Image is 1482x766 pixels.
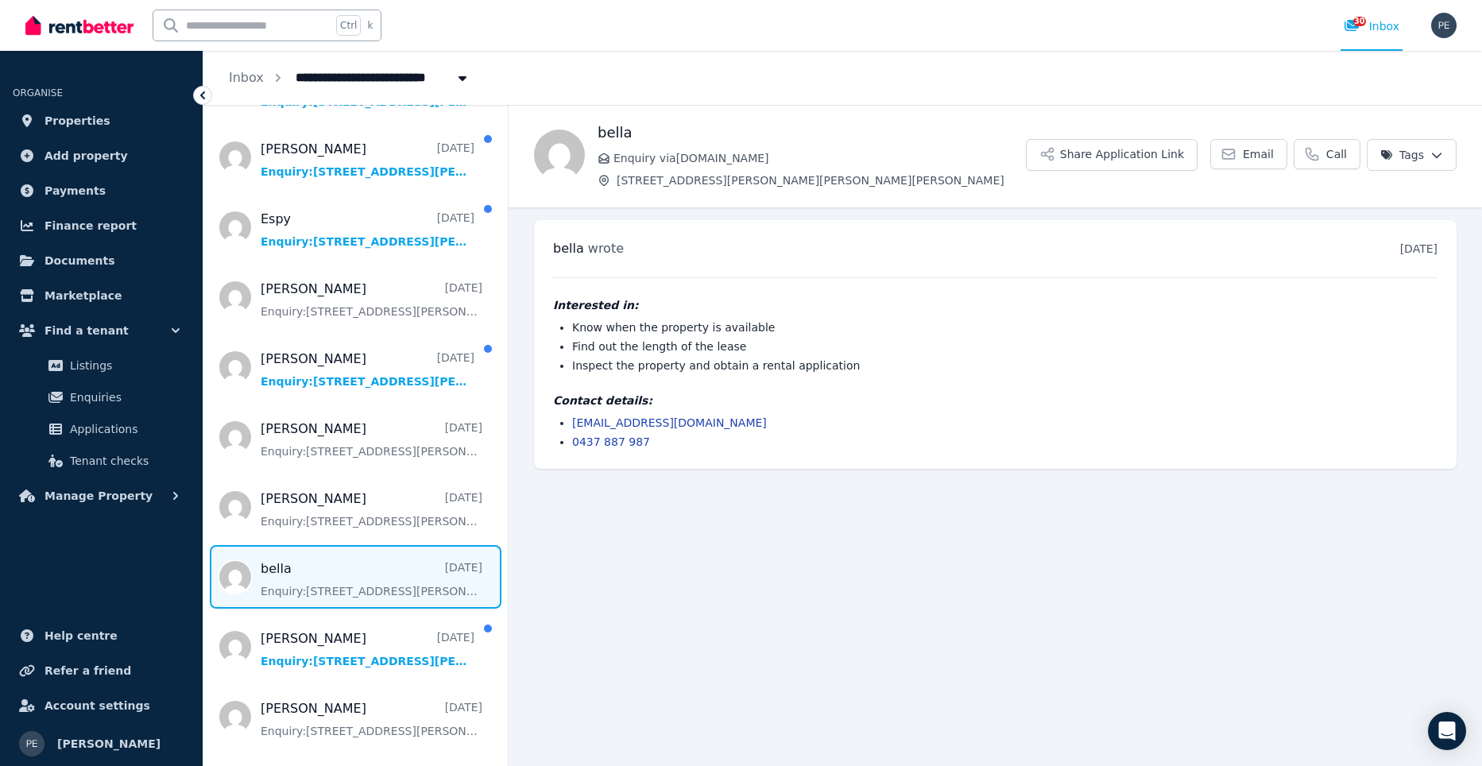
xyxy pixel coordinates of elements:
[572,358,1438,373] li: Inspect the property and obtain a rental application
[1026,139,1198,171] button: Share Application Link
[1243,146,1274,162] span: Email
[588,241,624,256] span: wrote
[25,14,133,37] img: RentBetter
[13,245,190,277] a: Documents
[572,435,650,448] a: 0437 887 987
[1294,139,1360,169] a: Call
[44,486,153,505] span: Manage Property
[13,140,190,172] a: Add property
[1428,712,1466,750] div: Open Intercom Messenger
[44,216,137,235] span: Finance report
[44,181,106,200] span: Payments
[13,315,190,346] button: Find a tenant
[572,319,1438,335] li: Know when the property is available
[44,626,118,645] span: Help centre
[1367,139,1457,171] button: Tags
[13,620,190,652] a: Help centre
[19,413,184,445] a: Applications
[70,451,177,470] span: Tenant checks
[13,280,190,311] a: Marketplace
[13,655,190,687] a: Refer a friend
[229,70,264,85] a: Inbox
[70,356,177,375] span: Listings
[13,87,63,99] span: ORGANISE
[44,696,150,715] span: Account settings
[261,420,482,459] a: [PERSON_NAME][DATE]Enquiry:[STREET_ADDRESS][PERSON_NAME][PERSON_NAME][PERSON_NAME].
[261,699,482,739] a: [PERSON_NAME][DATE]Enquiry:[STREET_ADDRESS][PERSON_NAME][PERSON_NAME][PERSON_NAME].
[617,172,1026,188] span: [STREET_ADDRESS][PERSON_NAME][PERSON_NAME][PERSON_NAME]
[553,297,1438,313] h4: Interested in:
[261,70,474,110] a: Enquiry:[STREET_ADDRESS][PERSON_NAME][PERSON_NAME][PERSON_NAME].
[1400,242,1438,255] time: [DATE]
[19,731,44,756] img: peter
[261,280,482,319] a: [PERSON_NAME][DATE]Enquiry:[STREET_ADDRESS][PERSON_NAME][PERSON_NAME][PERSON_NAME].
[1210,139,1287,169] a: Email
[261,210,474,250] a: Espy[DATE]Enquiry:[STREET_ADDRESS][PERSON_NAME][PERSON_NAME][PERSON_NAME].
[1380,147,1424,163] span: Tags
[13,690,190,722] a: Account settings
[19,381,184,413] a: Enquiries
[13,210,190,242] a: Finance report
[1344,18,1399,34] div: Inbox
[553,393,1438,408] h4: Contact details:
[572,339,1438,354] li: Find out the length of the lease
[534,130,585,180] img: bella
[572,416,767,429] a: [EMAIL_ADDRESS][DOMAIN_NAME]
[261,629,474,669] a: [PERSON_NAME][DATE]Enquiry:[STREET_ADDRESS][PERSON_NAME][PERSON_NAME][PERSON_NAME].
[203,51,496,105] nav: Breadcrumb
[19,445,184,477] a: Tenant checks
[13,105,190,137] a: Properties
[261,559,482,599] a: bella[DATE]Enquiry:[STREET_ADDRESS][PERSON_NAME][PERSON_NAME][PERSON_NAME].
[261,140,474,180] a: [PERSON_NAME][DATE]Enquiry:[STREET_ADDRESS][PERSON_NAME][PERSON_NAME][PERSON_NAME].
[44,661,131,680] span: Refer a friend
[613,150,1026,166] span: Enquiry via [DOMAIN_NAME]
[44,111,110,130] span: Properties
[1353,17,1366,26] span: 30
[13,175,190,207] a: Payments
[1431,13,1457,38] img: peter
[367,19,373,32] span: k
[19,350,184,381] a: Listings
[598,122,1026,144] h1: bella
[44,321,129,340] span: Find a tenant
[70,420,177,439] span: Applications
[1326,146,1347,162] span: Call
[261,350,474,389] a: [PERSON_NAME][DATE]Enquiry:[STREET_ADDRESS][PERSON_NAME][PERSON_NAME][PERSON_NAME].
[44,286,122,305] span: Marketplace
[57,734,161,753] span: [PERSON_NAME]
[553,241,584,256] span: bella
[44,146,128,165] span: Add property
[44,251,115,270] span: Documents
[336,15,361,36] span: Ctrl
[261,489,482,529] a: [PERSON_NAME][DATE]Enquiry:[STREET_ADDRESS][PERSON_NAME][PERSON_NAME][PERSON_NAME].
[13,480,190,512] button: Manage Property
[70,388,177,407] span: Enquiries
